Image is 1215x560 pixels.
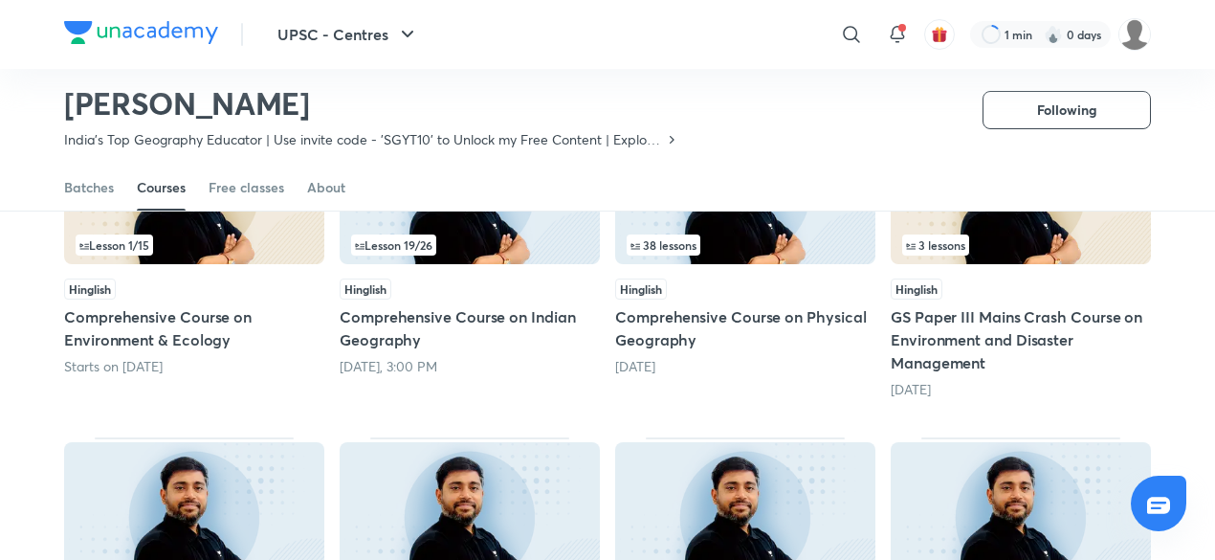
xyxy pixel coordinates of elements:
[351,235,588,256] div: infocontainer
[340,357,600,376] div: Tomorrow, 3:00 PM
[902,235,1139,256] div: infosection
[340,110,600,399] div: Comprehensive Course on Indian Geography
[209,178,284,197] div: Free classes
[615,305,875,351] h5: Comprehensive Course on Physical Geography
[615,357,875,376] div: 1 day ago
[355,239,432,251] span: Lesson 19 / 26
[64,279,116,300] span: Hinglish
[1037,101,1096,120] span: Following
[64,357,324,376] div: Starts on Sep 9
[1044,25,1063,44] img: streak
[64,165,114,211] a: Batches
[64,305,324,351] h5: Comprehensive Course on Environment & Ecology
[340,305,600,351] h5: Comprehensive Course on Indian Geography
[79,239,149,251] span: Lesson 1 / 15
[983,91,1151,129] button: Following
[627,235,864,256] div: left
[76,235,313,256] div: infosection
[307,165,345,211] a: About
[902,235,1139,256] div: left
[351,235,588,256] div: infosection
[64,130,664,149] p: India's Top Geography Educator | Use invite code - 'SGYT10' to Unlock my Free Content | Explore t...
[64,21,218,49] a: Company Logo
[266,15,431,54] button: UPSC - Centres
[630,239,696,251] span: 38 lessons
[891,305,1151,374] h5: GS Paper III Mains Crash Course on Environment and Disaster Management
[891,110,1151,399] div: GS Paper III Mains Crash Course on Environment and Disaster Management
[64,110,324,399] div: Comprehensive Course on Environment & Ecology
[76,235,313,256] div: infocontainer
[615,110,875,399] div: Comprehensive Course on Physical Geography
[64,84,679,123] h2: [PERSON_NAME]
[627,235,864,256] div: infocontainer
[931,26,948,43] img: avatar
[209,165,284,211] a: Free classes
[902,235,1139,256] div: infocontainer
[1118,18,1151,51] img: Vikas Mishra
[340,279,391,300] span: Hinglish
[137,178,186,197] div: Courses
[64,21,218,44] img: Company Logo
[906,239,965,251] span: 3 lessons
[627,235,864,256] div: infosection
[64,178,114,197] div: Batches
[615,279,667,300] span: Hinglish
[891,279,942,300] span: Hinglish
[137,165,186,211] a: Courses
[76,235,313,256] div: left
[351,235,588,256] div: left
[924,19,955,50] button: avatar
[891,380,1151,399] div: 1 month ago
[307,178,345,197] div: About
